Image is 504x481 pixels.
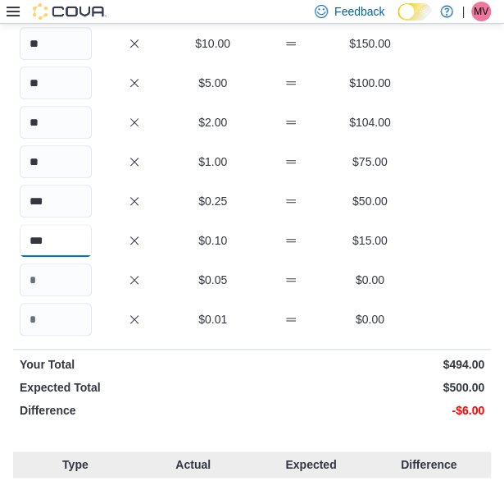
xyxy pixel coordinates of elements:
p: $0.00 [334,311,406,328]
input: Quantity [20,106,92,139]
p: Difference [373,456,484,473]
p: $5.00 [177,75,249,91]
p: $500.00 [256,379,485,396]
p: Expected [256,456,367,473]
p: $0.05 [177,272,249,288]
p: Type [20,456,131,473]
p: $0.10 [177,232,249,249]
p: $150.00 [334,35,406,52]
p: Expected Total [20,379,249,396]
p: $10.00 [177,35,249,52]
input: Quantity [20,185,92,218]
input: Quantity [20,27,92,60]
p: | [461,2,465,21]
p: $50.00 [334,193,406,209]
p: $0.25 [177,193,249,209]
p: $2.00 [177,114,249,131]
span: MV [474,2,488,21]
span: Feedback [334,3,384,20]
p: $75.00 [334,153,406,170]
input: Quantity [20,303,92,336]
p: Difference [20,402,249,419]
p: -$6.00 [256,402,485,419]
input: Quantity [20,263,92,296]
p: $100.00 [334,75,406,91]
p: Actual [138,456,249,473]
input: Dark Mode [397,3,432,21]
input: Quantity [20,224,92,257]
input: Quantity [20,66,92,99]
div: Melanie Vape [471,2,491,21]
p: $15.00 [334,232,406,249]
input: Quantity [20,145,92,178]
p: $0.01 [177,311,249,328]
p: $1.00 [177,153,249,170]
img: Cova [33,3,107,20]
p: Your Total [20,356,249,373]
p: $494.00 [256,356,485,373]
p: $104.00 [334,114,406,131]
p: $0.00 [334,272,406,288]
